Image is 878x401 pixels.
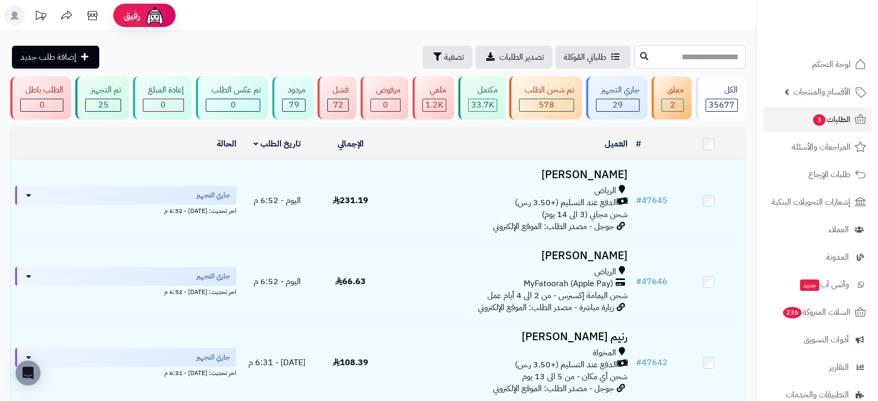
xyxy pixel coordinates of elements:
a: تم التجهيز 25 [73,76,130,119]
h3: [PERSON_NAME] [391,169,628,181]
div: 79 [283,99,304,111]
span: [DATE] - 6:31 م [248,356,305,369]
span: 231.19 [332,194,368,207]
span: اليوم - 6:52 م [254,275,301,288]
div: مرفوض [370,84,400,96]
a: الطلبات3 [763,107,872,132]
span: التقارير [829,360,849,375]
a: تم عكس الطلب 0 [194,76,270,119]
div: فشل [327,84,349,96]
span: الطلبات [812,112,850,127]
span: شحن أي مكان - من 5 الى 13 يوم [522,370,628,383]
a: فشل 72 [315,76,358,119]
a: # [636,138,641,150]
span: الأقسام والمنتجات [793,85,850,99]
div: 0 [371,99,400,111]
span: المخواة [593,347,616,359]
div: 33737 [469,99,497,111]
a: السلات المتروكة236 [763,300,872,325]
span: طلبات الإرجاع [808,167,850,182]
div: تم شحن الطلب [519,84,574,96]
span: # [636,356,642,369]
span: 72 [333,99,343,111]
span: 35677 [709,99,735,111]
span: شحن مجاني (3 الى 14 يوم) [542,208,628,221]
img: ai-face.png [144,5,165,26]
span: 1.2K [425,99,443,111]
div: تم التجهيز [85,84,121,96]
div: 29 [596,99,639,111]
h3: [PERSON_NAME] [391,250,628,262]
a: الطلب باطل 0 [8,76,73,119]
div: 0 [206,99,260,111]
span: 0 [383,99,388,111]
a: جاري التجهيز 29 [584,76,649,119]
a: التقارير [763,355,872,380]
div: الكل [706,84,738,96]
span: تصدير الطلبات [499,51,544,63]
a: مردود 79 [270,76,315,119]
a: #47645 [636,194,668,207]
div: الطلب باطل [20,84,63,96]
span: إشعارات التحويلات البنكية [771,195,850,209]
div: مردود [282,84,305,96]
div: معلق [661,84,683,96]
span: 3 [813,114,826,126]
a: تصدير الطلبات [475,46,552,69]
span: وآتس آب [799,277,849,292]
span: 25 [98,99,109,111]
span: جاري التجهيز [196,271,230,282]
h3: رنيم [PERSON_NAME] [391,331,628,343]
a: لوحة التحكم [763,52,872,77]
a: إعادة المبلغ 0 [131,76,194,119]
a: الإجمالي [338,138,364,150]
span: العملاء [829,222,849,237]
span: MyFatoorah (Apple Pay) [524,278,613,290]
span: 0 [231,99,236,111]
div: 578 [520,99,573,111]
span: المراجعات والأسئلة [792,140,850,154]
span: 0 [161,99,166,111]
a: تحديثات المنصة [28,5,54,29]
a: العملاء [763,217,872,242]
a: الحالة [217,138,236,150]
div: ملغي [422,84,446,96]
a: العميل [605,138,628,150]
span: # [636,275,642,288]
span: 66.63 [335,275,366,288]
div: جاري التجهيز [596,84,640,96]
span: 578 [539,99,554,111]
span: جاري التجهيز [196,190,230,200]
a: المراجعات والأسئلة [763,135,872,159]
span: 29 [613,99,623,111]
img: logo-2.png [807,29,868,51]
span: جديد [800,279,819,291]
div: 2 [662,99,683,111]
div: 1155 [423,99,446,111]
div: 0 [143,99,183,111]
span: تصفية [444,51,464,63]
div: 72 [328,99,348,111]
span: جوجل - مصدر الطلب: الموقع الإلكتروني [493,382,614,395]
span: 108.39 [332,356,368,369]
span: أدوات التسويق [804,332,849,347]
a: المدونة [763,245,872,270]
span: شحن اليمامة إكسبرس - من 2 الى 4 أيام عمل [487,289,628,302]
a: تم شحن الطلب 578 [507,76,583,119]
div: إعادة المبلغ [143,84,184,96]
a: معلق 2 [649,76,693,119]
span: 33.7K [471,99,494,111]
span: طلباتي المُوكلة [564,51,606,63]
button: تصفية [422,46,472,69]
a: مكتمل 33.7K [456,76,507,119]
span: إضافة طلب جديد [20,51,76,63]
span: الدفع عند التسليم (+3.50 ر.س) [515,197,617,209]
a: تاريخ الطلب [254,138,301,150]
span: رفيق [124,9,140,22]
span: 236 [783,307,802,318]
span: اليوم - 6:52 م [254,194,301,207]
a: طلبات الإرجاع [763,162,872,187]
div: Open Intercom Messenger [16,360,41,385]
span: 2 [670,99,675,111]
a: الكل35677 [694,76,748,119]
